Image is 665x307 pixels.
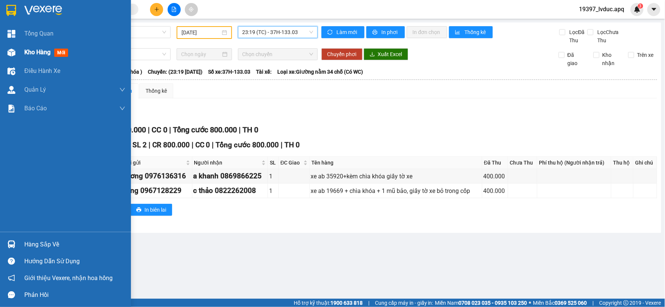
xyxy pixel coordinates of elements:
[268,157,279,169] th: SL
[647,3,661,16] button: caret-down
[189,7,194,12] span: aim
[600,51,623,67] span: Kho nhận
[537,157,611,169] th: Phí thu hộ (Người nhận trả)
[117,159,184,167] span: Người gửi
[455,30,461,36] span: bar-chart
[634,6,641,13] img: icon-new-feature
[639,3,642,9] span: 3
[449,26,493,38] button: bar-chartThống kê
[281,159,302,167] span: ĐC Giao
[169,125,171,134] span: |
[181,28,220,37] input: 11/09/2025
[366,26,405,38] button: printerIn phơi
[567,28,588,44] span: Lọc Đã Thu
[634,51,657,59] span: Trên xe
[375,299,433,307] span: Cung cấp máy in - giấy in:
[508,157,537,169] th: Chưa Thu
[651,6,658,13] span: caret-down
[192,141,193,149] span: |
[24,273,113,283] span: Giới thiệu Vexere, nhận hoa hồng
[330,300,363,306] strong: 1900 633 818
[193,185,266,196] div: c thảo 0822262008
[242,27,313,38] span: 23:19 (TC) - 37H-133.03
[150,3,163,16] button: plus
[24,85,46,94] span: Quản Lý
[327,30,334,36] span: sync
[6,5,16,16] img: logo-vxr
[144,206,166,214] span: In biên lai
[148,68,202,76] span: Chuyến: (23:19 [DATE])
[132,141,147,149] span: SL 2
[24,239,125,250] div: Hàng sắp về
[193,171,266,182] div: a khanh 0869866225
[173,125,237,134] span: Tổng cước 800.000
[119,87,125,93] span: down
[269,186,277,196] div: 1
[181,50,220,58] input: Chọn ngày
[212,141,214,149] span: |
[281,141,283,149] span: |
[7,86,15,94] img: warehouse-icon
[116,171,191,182] div: c hương 0976136316
[154,7,159,12] span: plus
[611,157,634,169] th: Thu hộ
[7,105,15,113] img: solution-icon
[484,186,507,196] div: 400.000
[8,274,15,282] span: notification
[242,125,258,134] span: TH 0
[7,240,15,248] img: warehouse-icon
[148,125,150,134] span: |
[311,172,481,181] div: xe ab 35920+kèm chìa khóa giấy tờ xe
[24,66,61,76] span: Điều hành xe
[24,256,125,267] div: Hướng dẫn sử dụng
[171,7,177,12] span: file-add
[464,28,487,36] span: Thống kê
[239,125,241,134] span: |
[256,68,272,76] span: Tài xế:
[7,67,15,75] img: warehouse-icon
[277,68,363,76] span: Loại xe: Giường nằm 34 chỗ (Có WC)
[168,3,181,16] button: file-add
[149,141,150,149] span: |
[407,26,448,38] button: In đơn chọn
[372,30,379,36] span: printer
[24,289,125,301] div: Phản hồi
[459,300,527,306] strong: 0708 023 035 - 0935 103 250
[24,104,47,113] span: Báo cáo
[194,159,260,167] span: Người nhận
[130,204,172,216] button: printerIn biên lai
[242,49,313,60] span: Chọn chuyến
[7,30,15,38] img: dashboard-icon
[294,299,363,307] span: Hỗ trợ kỹ thuật:
[337,28,359,36] span: Làm mới
[24,29,54,38] span: Tổng Quan
[573,4,631,14] span: 19397_lvduc.apq
[54,49,68,57] span: mới
[310,157,482,169] th: Tên hàng
[484,172,507,181] div: 400.000
[185,3,198,16] button: aim
[638,3,643,9] sup: 3
[533,299,587,307] span: Miền Bắc
[152,125,167,134] span: CC 0
[623,300,629,306] span: copyright
[285,141,300,149] span: TH 0
[370,52,375,58] span: download
[595,28,629,44] span: Lọc Chưa Thu
[8,291,15,298] span: message
[364,48,408,60] button: downloadXuất Excel
[116,185,191,196] div: c hằng 0967128229
[146,87,167,95] div: Thống kê
[529,301,531,304] span: ⚪️
[208,68,250,76] span: Số xe: 37H-133.03
[565,51,588,67] span: Đã giao
[269,172,277,181] div: 1
[152,141,190,149] span: CR 800.000
[8,258,15,265] span: question-circle
[482,157,508,169] th: Đã Thu
[311,186,481,196] div: xe ab 19669 + chìa khóa + 1 mũ bảo, giấy tờ xe bỏ trong cốp
[321,26,364,38] button: syncLàm mới
[593,299,594,307] span: |
[7,49,15,56] img: warehouse-icon
[378,50,402,58] span: Xuất Excel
